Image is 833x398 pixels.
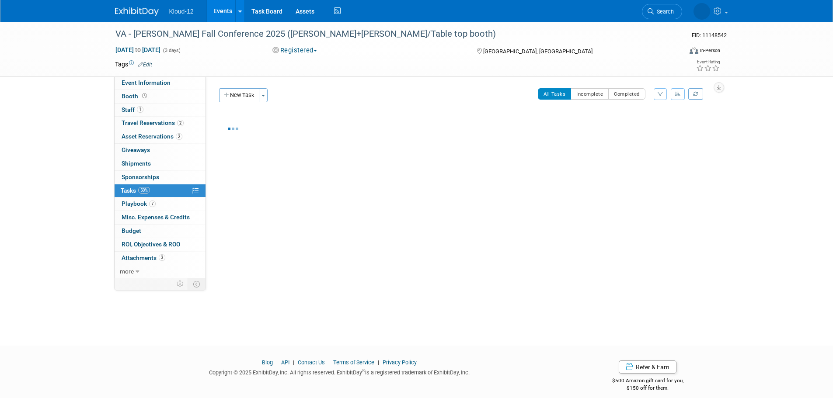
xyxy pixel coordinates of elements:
[274,359,280,366] span: |
[115,184,206,197] a: Tasks50%
[577,371,718,391] div: $500 Amazon gift card for you,
[138,62,152,68] a: Edit
[115,265,206,278] a: more
[376,359,381,366] span: |
[115,252,206,265] a: Attachments3
[115,144,206,157] a: Giveaways
[115,90,206,103] a: Booth
[115,171,206,184] a: Sponsorships
[121,187,150,194] span: Tasks
[162,48,181,53] span: (3 days)
[122,214,190,221] span: Misc. Expenses & Credits
[219,88,259,102] button: New Task
[326,359,332,366] span: |
[122,160,151,167] span: Shipments
[571,88,609,100] button: Incomplete
[362,368,365,373] sup: ®
[122,146,150,153] span: Giveaways
[692,32,727,38] span: Event ID: 11148542
[169,8,194,15] span: Kloud-12
[483,48,593,55] span: [GEOGRAPHIC_DATA], [GEOGRAPHIC_DATA]
[228,128,238,130] img: loading...
[690,47,698,54] img: Format-Inperson.png
[577,384,718,392] div: $150 off for them.
[122,227,141,234] span: Budget
[122,93,149,100] span: Booth
[115,197,206,211] a: Playbook7
[700,47,720,54] div: In-Person
[122,200,156,207] span: Playbook
[115,117,206,130] a: Travel Reservations2
[262,359,273,366] a: Blog
[177,120,184,126] span: 2
[115,46,161,54] span: [DATE] [DATE]
[122,133,182,140] span: Asset Reservations
[115,225,206,238] a: Budget
[122,79,171,86] span: Event Information
[619,360,676,374] a: Refer & Earn
[122,173,159,180] span: Sponsorships
[281,359,289,366] a: API
[333,359,374,366] a: Terms of Service
[115,104,206,117] a: Staff1
[188,278,206,290] td: Toggle Event Tabs
[122,106,143,113] span: Staff
[120,268,134,275] span: more
[138,187,150,194] span: 50%
[696,60,720,64] div: Event Rating
[115,238,206,251] a: ROI, Objectives & ROO
[115,76,206,90] a: Event Information
[112,26,669,42] div: VA - [PERSON_NAME] Fall Conference 2025 ([PERSON_NAME]+[PERSON_NAME]/Table top booth)
[115,367,565,377] div: Copyright © 2025 ExhibitDay, Inc. All rights reserved. ExhibitDay is a registered trademark of Ex...
[137,106,143,113] span: 1
[291,359,296,366] span: |
[115,130,206,143] a: Asset Reservations2
[115,157,206,170] a: Shipments
[122,241,180,248] span: ROI, Objectives & ROO
[608,88,645,100] button: Completed
[140,93,149,99] span: Booth not reserved yet
[269,46,321,55] button: Registered
[688,88,703,100] a: Refresh
[159,254,165,261] span: 3
[149,201,156,207] span: 7
[115,211,206,224] a: Misc. Expenses & Credits
[115,7,159,16] img: ExhibitDay
[173,278,188,290] td: Personalize Event Tab Strip
[631,45,721,59] div: Event Format
[298,359,325,366] a: Contact Us
[383,359,417,366] a: Privacy Policy
[115,60,152,69] td: Tags
[581,4,621,19] a: Search
[176,133,182,140] span: 2
[122,254,165,261] span: Attachments
[538,88,572,100] button: All Tasks
[593,8,613,15] span: Search
[632,5,710,14] img: Gabriela Bravo-Chigwere
[122,119,184,126] span: Travel Reservations
[134,46,142,53] span: to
